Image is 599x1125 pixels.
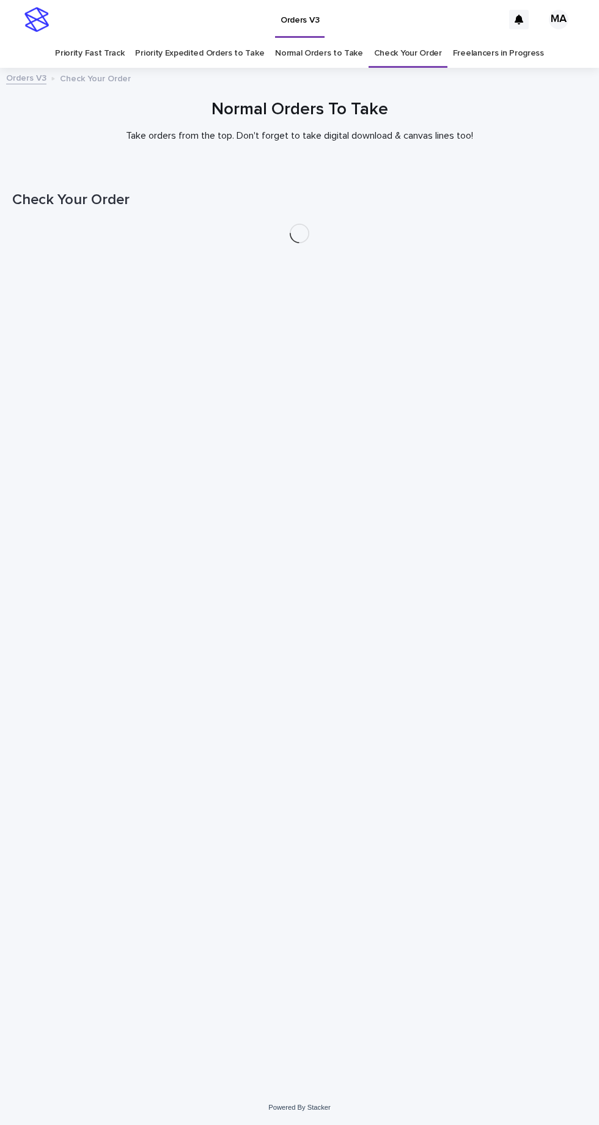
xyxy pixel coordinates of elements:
[549,10,568,29] div: MA
[55,39,124,68] a: Priority Fast Track
[275,39,363,68] a: Normal Orders to Take
[60,71,131,84] p: Check Your Order
[12,100,587,120] h1: Normal Orders To Take
[24,7,49,32] img: stacker-logo-s-only.png
[453,39,544,68] a: Freelancers in Progress
[12,191,587,209] h1: Check Your Order
[268,1104,330,1111] a: Powered By Stacker
[55,130,544,142] p: Take orders from the top. Don't forget to take digital download & canvas lines too!
[6,70,46,84] a: Orders V3
[374,39,442,68] a: Check Your Order
[135,39,264,68] a: Priority Expedited Orders to Take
